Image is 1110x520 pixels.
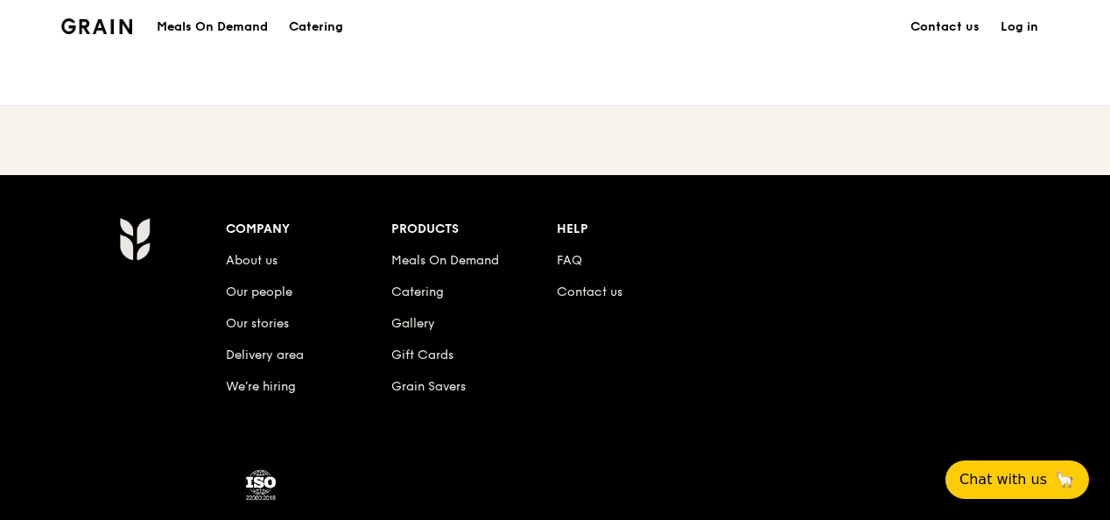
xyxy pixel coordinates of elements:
[243,467,278,502] img: ISO Certified
[391,316,435,331] a: Gallery
[157,18,268,36] h1: Meals On Demand
[391,253,499,268] a: Meals On Demand
[900,1,990,53] a: Contact us
[959,469,1047,490] span: Chat with us
[557,217,722,242] div: Help
[226,253,277,268] a: About us
[990,1,1049,53] a: Log in
[289,1,343,53] div: Catering
[945,460,1089,499] button: Chat with us🦙
[391,217,557,242] div: Products
[557,253,582,268] a: FAQ
[226,316,289,331] a: Our stories
[391,285,444,299] a: Catering
[391,348,453,362] a: Gift Cards
[226,217,391,242] div: Company
[391,379,466,394] a: Grain Savers
[119,217,150,261] img: Grain
[278,1,354,53] a: Catering
[226,285,292,299] a: Our people
[226,379,296,394] a: We’re hiring
[1054,469,1075,490] span: 🦙
[146,18,278,36] a: Meals On Demand
[226,348,304,362] a: Delivery area
[557,285,622,299] a: Contact us
[61,18,132,34] img: Grain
